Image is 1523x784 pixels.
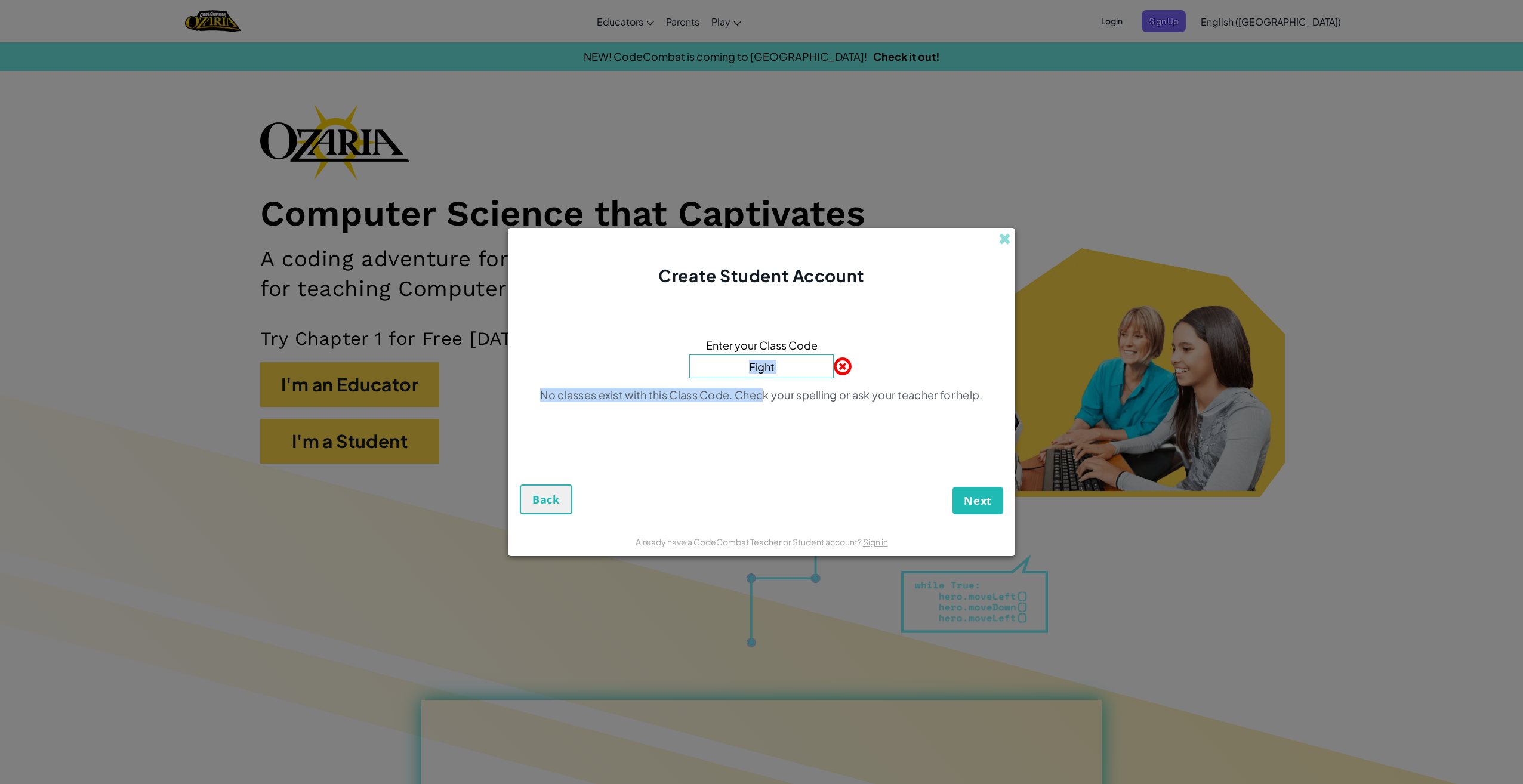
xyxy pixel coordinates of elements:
[952,487,1003,514] button: Next
[520,484,572,514] button: Back
[964,493,992,508] span: Next
[706,337,818,354] span: Enter your Class Code
[863,536,888,547] a: Sign in
[636,536,863,547] span: Already have a CodeCombat Teacher or Student account?
[658,265,864,286] span: Create Student Account
[532,492,560,507] span: Back
[540,388,982,402] p: No classes exist with this Class Code. Check your spelling or ask your teacher for help.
